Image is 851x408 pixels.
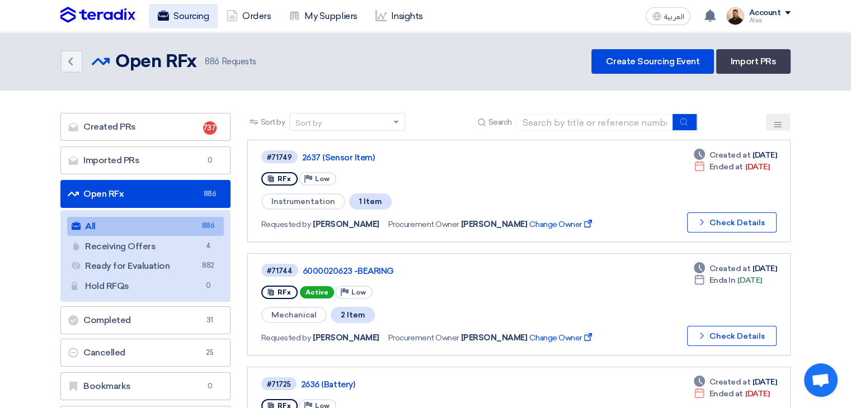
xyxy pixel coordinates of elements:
a: Import PRs [716,49,791,74]
span: Requests [205,55,256,68]
span: 0 [203,381,217,392]
div: #71749 [267,154,292,161]
span: Instrumentation [261,193,345,210]
a: Receiving Offers [67,237,224,256]
span: 737 [203,121,217,135]
div: [DATE] [694,149,777,161]
span: Ends In [709,274,736,286]
div: #71744 [267,267,293,274]
a: Create Sourcing Event [591,49,714,74]
div: #71725 [267,381,291,388]
span: RFx [278,175,291,183]
span: 25 [203,347,217,358]
div: [DATE] [694,161,769,173]
button: العربية [646,7,690,25]
span: Created at [709,263,750,274]
span: Change Owner [529,332,594,344]
a: Sourcing [149,4,218,29]
span: [PERSON_NAME] [461,332,528,344]
a: Ready for Evaluation [67,257,224,276]
a: Hold RFQs [67,277,224,296]
a: My Suppliers [280,4,366,29]
span: Created at [709,376,750,388]
div: Account [749,8,781,18]
a: Open RFx886 [60,180,231,208]
span: Low [351,288,366,296]
span: 2 Item [331,307,375,323]
img: Teradix logo [60,7,135,23]
span: Active [300,286,334,298]
span: 886 [205,56,219,67]
a: Orders [218,4,280,29]
span: Ended at [709,388,743,400]
a: 2636 (Battery) [301,379,581,390]
a: Imported PRs0 [60,146,231,174]
input: Search by title or reference number [516,114,673,131]
button: Check Details [687,212,777,233]
div: [DATE] [694,388,769,400]
span: Requested by [261,219,311,230]
img: MAA_1717931611039.JPG [726,7,744,25]
a: All [67,217,224,236]
span: RFx [278,288,291,296]
a: Completed31 [60,306,231,334]
span: 31 [203,315,217,326]
div: Open chat [804,363,838,397]
h2: Open RFx [115,51,196,73]
span: Low [315,175,330,183]
span: Requested by [261,332,311,344]
div: Alaa [749,17,791,23]
span: Created at [709,149,750,161]
span: Mechanical [261,307,327,323]
span: [PERSON_NAME] [313,219,379,230]
span: [PERSON_NAME] [313,332,379,344]
a: 2637 (Sensor Item) [302,153,582,163]
span: Search [488,116,512,128]
div: [DATE] [694,274,762,286]
div: Sort by [295,117,322,129]
span: 886 [203,188,217,200]
span: 4 [201,240,215,252]
a: 6000020623 -BEARING [303,266,582,276]
span: 1 Item [349,193,392,210]
span: Change Owner [529,219,594,230]
a: Insights [366,4,432,29]
button: Check Details [687,326,777,346]
span: العربية [664,13,684,21]
a: Bookmarks0 [60,372,231,400]
span: 886 [201,220,215,232]
span: 0 [203,155,217,166]
span: Procurement Owner [388,219,459,230]
div: [DATE] [694,263,777,274]
span: Procurement Owner [388,332,459,344]
span: [PERSON_NAME] [461,219,528,230]
div: [DATE] [694,376,777,388]
span: Ended at [709,161,743,173]
a: Cancelled25 [60,339,231,367]
span: Sort by [261,116,285,128]
span: 0 [201,280,215,292]
a: Created PRs737 [60,113,231,141]
span: 882 [201,260,215,272]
